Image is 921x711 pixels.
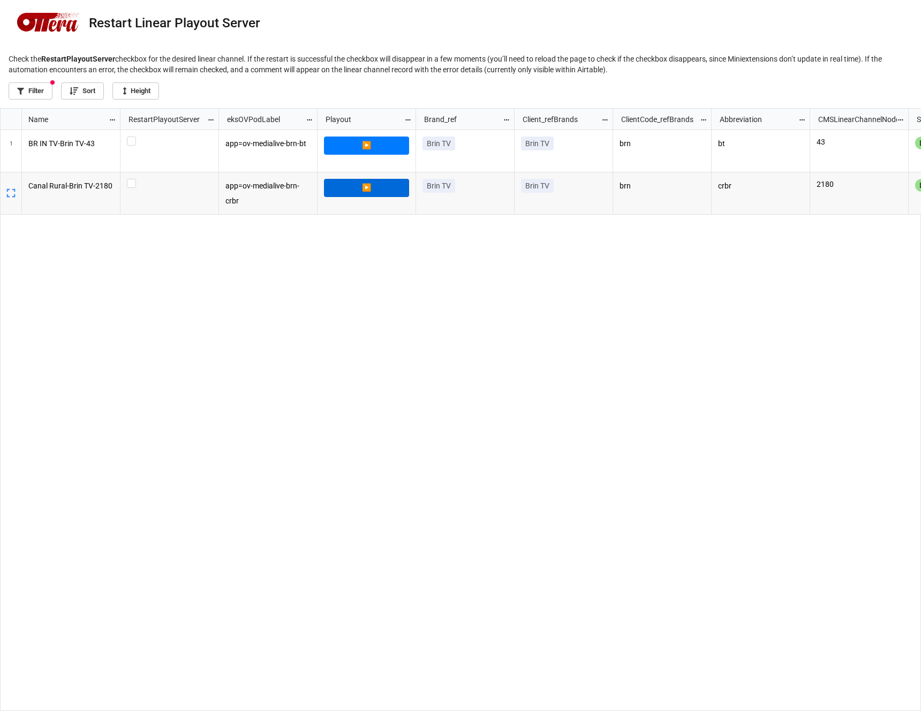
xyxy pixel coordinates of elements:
p: 43 [817,137,902,147]
p: app=ov-medialive-brn-crbr [225,179,311,208]
p: Canal Rural-Brin TV-2180 [28,179,114,194]
a: Filter [9,82,52,100]
a: Sort [61,82,104,100]
div: eksOVPodLabel [221,114,305,125]
p: 2180 [817,179,902,190]
p: brn [620,137,705,152]
p: Check the checkbox for the desired linear channel. If the restart is successful the checkbox will... [9,54,912,75]
p: Brin TV [525,180,549,191]
p: BR IN TV-Brin TV-43 [28,137,114,152]
p: Brin TV [427,180,451,191]
div: grid [1,109,120,130]
a: ▶️ [324,137,409,155]
p: brn [620,179,705,194]
div: Abbreviation [713,114,798,125]
strong: RestartPlayoutServer [41,55,115,63]
p: app=ov-medialive-brn-bt [225,137,311,152]
div: Client_refBrands [516,114,601,125]
a: ▶️ [324,179,409,197]
p: Brin TV [427,138,451,149]
a: Height [112,82,159,100]
div: Playout [319,114,404,125]
div: Name [22,114,109,125]
div: Brand_ref [418,114,502,125]
p: crbr [718,179,804,194]
div: CMSLinearChannelNodeID [812,114,896,125]
span: 1 [10,130,13,172]
div: ClientCode_refBrands [615,114,699,125]
img: logo-5878x3307.png [16,5,80,41]
div: Restart Linear Playout Server [89,17,260,30]
p: Brin TV [525,138,549,149]
p: bt [718,137,804,152]
div: RestartPlayoutServer [122,114,207,125]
